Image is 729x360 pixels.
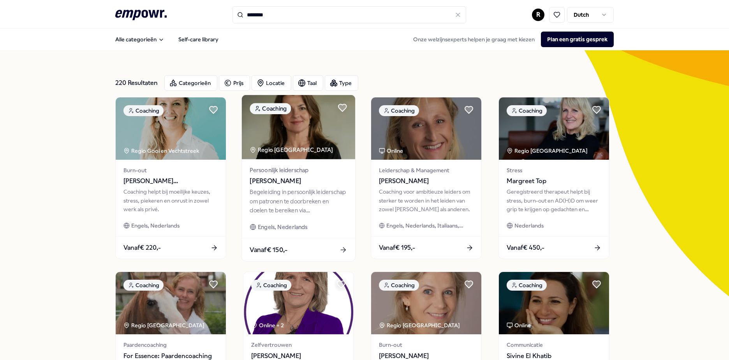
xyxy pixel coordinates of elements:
[507,176,601,186] span: Margreet Top
[172,32,225,47] a: Self-care library
[109,32,171,47] button: Alle categorieën
[379,280,419,291] div: Coaching
[507,166,601,175] span: Stress
[123,280,164,291] div: Coaching
[258,222,308,231] span: Engels, Nederlands
[250,166,347,175] span: Persoonlijk leiderschap
[252,75,291,91] button: Locatie
[123,243,161,253] span: Vanaf € 220,-
[371,97,481,160] img: package image
[232,6,466,23] input: Search for products, categories or subcategories
[371,97,482,259] a: package imageCoachingOnlineLeiderschap & Management[PERSON_NAME]Coaching voor ambitieuze leiders ...
[109,32,225,47] nav: Main
[123,166,218,175] span: Burn-out
[241,95,356,262] a: package imageCoachingRegio [GEOGRAPHIC_DATA] Persoonlijk leiderschap[PERSON_NAME]Begeleiding in p...
[250,188,347,215] div: Begeleiding in persoonlijk leiderschap om patronen te doorbreken en doelen te bereiken via bewust...
[250,176,347,186] span: [PERSON_NAME]
[123,321,206,330] div: Regio [GEOGRAPHIC_DATA]
[123,341,218,349] span: Paardencoaching
[507,146,589,155] div: Regio [GEOGRAPHIC_DATA]
[325,75,358,91] button: Type
[507,243,544,253] span: Vanaf € 450,-
[379,321,461,330] div: Regio [GEOGRAPHIC_DATA]
[115,97,226,259] a: package imageCoachingRegio Gooi en Vechtstreek Burn-out[PERSON_NAME][GEOGRAPHIC_DATA]Coaching hel...
[386,221,474,230] span: Engels, Nederlands, Italiaans, Zweeds
[379,187,474,214] div: Coaching voor ambitieuze leiders om sterker te worden in het leiden van zowel [PERSON_NAME] als a...
[123,105,164,116] div: Coaching
[379,341,474,349] span: Burn-out
[123,187,218,214] div: Coaching helpt bij moeilijke keuzes, stress, piekeren en onrust in zowel werk als privé.
[251,341,346,349] span: Zelfvertrouwen
[115,75,158,91] div: 220 Resultaten
[499,97,609,160] img: package image
[379,146,403,155] div: Online
[243,272,354,334] img: package image
[131,221,180,230] span: Engels, Nederlands
[250,103,291,114] div: Coaching
[499,272,609,334] img: package image
[507,105,547,116] div: Coaching
[541,32,614,47] button: Plan een gratis gesprek
[507,280,547,291] div: Coaching
[164,75,217,91] button: Categorieën
[219,75,250,91] button: Prijs
[116,97,226,160] img: package image
[250,145,334,154] div: Regio [GEOGRAPHIC_DATA]
[379,105,419,116] div: Coaching
[123,176,218,186] span: [PERSON_NAME][GEOGRAPHIC_DATA]
[116,272,226,334] img: package image
[507,341,601,349] span: Communicatie
[250,245,287,255] span: Vanaf € 150,-
[379,176,474,186] span: [PERSON_NAME]
[507,321,531,330] div: Online
[514,221,544,230] span: Nederlands
[532,9,544,21] button: R
[251,321,284,330] div: Online + 2
[123,146,200,155] div: Regio Gooi en Vechtstreek
[379,166,474,175] span: Leiderschap & Management
[407,32,614,47] div: Onze welzijnsexperts helpen je graag met kiezen
[242,95,355,159] img: package image
[251,280,291,291] div: Coaching
[379,243,415,253] span: Vanaf € 195,-
[498,97,609,259] a: package imageCoachingRegio [GEOGRAPHIC_DATA] StressMargreet TopGeregistreerd therapeut helpt bij ...
[507,187,601,214] div: Geregistreerd therapeut helpt bij stress, burn-out en AD(H)D om weer grip te krijgen op gedachten...
[371,272,481,334] img: package image
[293,75,323,91] button: Taal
